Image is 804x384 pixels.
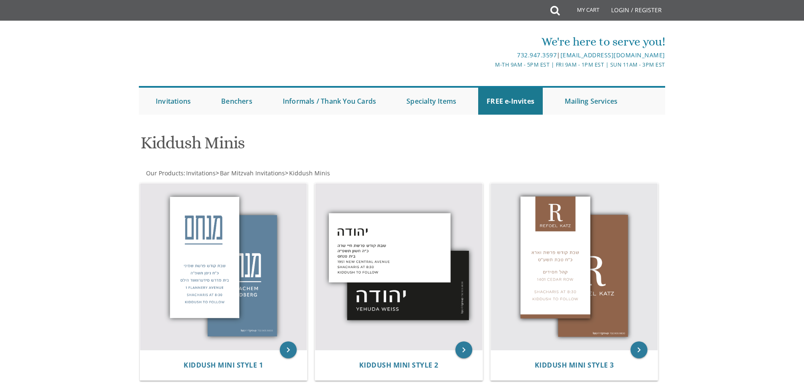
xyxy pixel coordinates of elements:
a: keyboard_arrow_right [455,341,472,358]
a: 732.947.3597 [517,51,557,59]
a: Informals / Thank You Cards [274,88,384,115]
span: Kiddush Minis [289,169,330,177]
div: M-Th 9am - 5pm EST | Fri 9am - 1pm EST | Sun 11am - 3pm EST [315,60,665,69]
a: Kiddush Mini Style 1 [184,361,263,369]
img: Kiddush Mini Style 1 [140,183,307,350]
span: > [285,169,330,177]
a: Invitations [147,88,199,115]
h1: Kiddush Minis [141,134,485,158]
a: Kiddush Minis [288,169,330,177]
span: Kiddush Mini Style 3 [535,360,614,370]
a: My Cart [559,1,605,22]
img: Kiddush Mini Style 3 [491,183,658,350]
a: Invitations [185,169,216,177]
a: Bar Mitzvah Invitations [219,169,285,177]
a: keyboard_arrow_right [631,341,647,358]
div: : [139,169,402,177]
a: Specialty Items [398,88,465,115]
a: Kiddush Mini Style 2 [359,361,439,369]
a: Benchers [213,88,261,115]
span: Invitations [186,169,216,177]
div: | [315,50,665,60]
a: Mailing Services [556,88,626,115]
span: Kiddush Mini Style 1 [184,360,263,370]
span: > [216,169,285,177]
a: [EMAIL_ADDRESS][DOMAIN_NAME] [560,51,665,59]
a: FREE e-Invites [478,88,543,115]
a: keyboard_arrow_right [280,341,297,358]
img: Kiddush Mini Style 2 [315,183,482,350]
div: We're here to serve you! [315,33,665,50]
a: Our Products [145,169,184,177]
span: Kiddush Mini Style 2 [359,360,439,370]
a: Kiddush Mini Style 3 [535,361,614,369]
span: Bar Mitzvah Invitations [220,169,285,177]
